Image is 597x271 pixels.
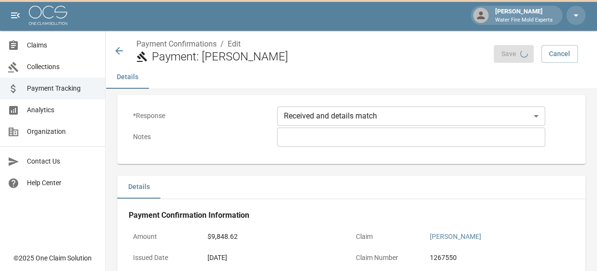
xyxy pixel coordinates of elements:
img: ocs-logo-white-transparent.png [29,6,67,25]
div: anchor tabs [106,66,597,89]
span: Collections [27,62,97,72]
span: Payment Tracking [27,83,97,94]
a: [PERSON_NAME] [430,233,481,240]
p: Claim [352,227,426,246]
button: Details [106,66,149,89]
h2: Payment: [PERSON_NAME] [152,50,486,64]
p: * Response [129,106,277,125]
div: Received and details match [277,106,545,126]
div: 1267550 [430,253,570,263]
p: Notes [129,128,277,146]
div: $9,848.62 [207,232,347,242]
a: Edit [228,39,241,48]
span: Help Center [27,178,97,188]
button: Details [117,176,160,199]
p: Claim Number [352,248,426,267]
div: details tabs [117,176,585,199]
p: Amount [129,227,203,246]
span: Organization [27,127,97,137]
p: Water Fire Mold Experts [495,16,553,24]
button: open drawer [6,6,25,25]
nav: breadcrumb [136,38,486,50]
span: Contact Us [27,156,97,166]
li: / [220,38,224,50]
div: [DATE] [207,253,347,263]
div: [PERSON_NAME] [491,7,557,24]
div: © 2025 One Claim Solution [13,253,92,263]
p: Issued Date [129,248,203,267]
a: Payment Confirmations [136,39,217,48]
h4: Payment Confirmation Information [129,211,574,220]
span: Analytics [27,105,97,115]
a: Cancel [541,45,578,63]
span: Claims [27,40,97,50]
